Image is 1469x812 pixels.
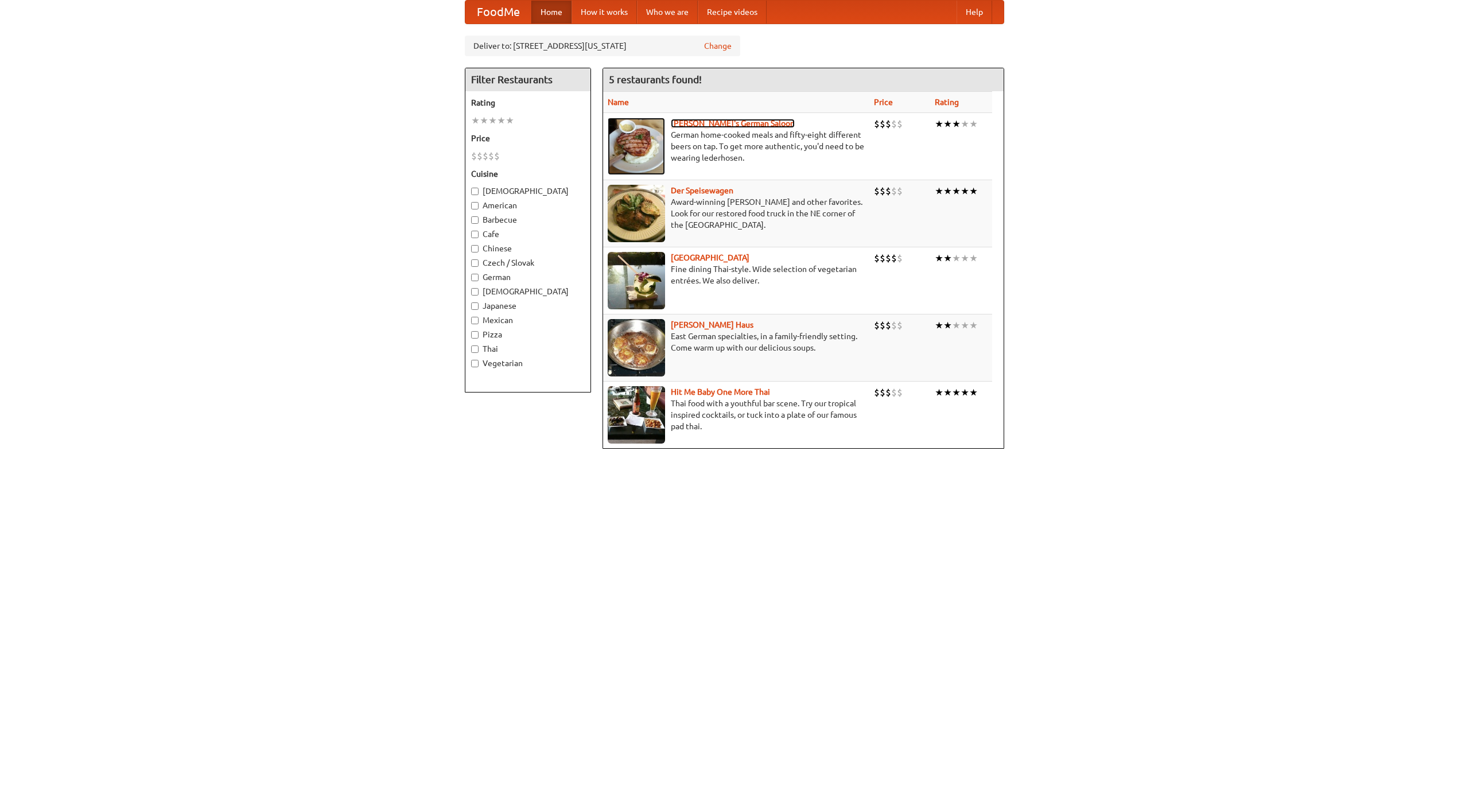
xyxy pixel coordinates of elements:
li: $ [880,185,885,197]
b: Der Speisewagen [671,186,733,195]
input: Barbecue [471,216,479,224]
a: FoodMe [465,1,531,24]
li: ★ [480,114,488,127]
li: ★ [969,319,978,332]
li: ★ [969,386,978,399]
label: Vegetarian [471,358,585,369]
li: $ [874,252,880,265]
p: East German specialties, in a family-friendly setting. Come warm up with our delicious soups. [608,331,865,353]
img: esthers.jpg [608,118,665,175]
li: ★ [952,319,961,332]
input: Mexican [471,317,479,324]
li: ★ [943,252,952,265]
label: Barbecue [471,214,585,226]
li: $ [874,185,880,197]
ng-pluralize: 5 restaurants found! [609,74,702,85]
p: Thai food with a youthful bar scene. Try our tropical inspired cocktails, or tuck into a plate of... [608,398,865,432]
li: $ [874,386,880,399]
input: American [471,202,479,209]
li: ★ [969,185,978,197]
li: ★ [506,114,514,127]
li: $ [483,150,488,162]
li: $ [885,185,891,197]
li: $ [880,252,885,265]
li: ★ [471,114,480,127]
li: ★ [943,185,952,197]
li: $ [477,150,483,162]
li: $ [891,118,897,130]
li: ★ [935,118,943,130]
li: ★ [935,252,943,265]
li: ★ [952,185,961,197]
h4: Filter Restaurants [465,68,590,91]
li: $ [891,386,897,399]
li: ★ [961,118,969,130]
li: $ [488,150,494,162]
img: speisewagen.jpg [608,185,665,242]
input: Japanese [471,302,479,310]
a: Price [874,98,893,107]
li: $ [880,319,885,332]
li: ★ [961,386,969,399]
a: Who we are [637,1,698,24]
input: [DEMOGRAPHIC_DATA] [471,188,479,195]
label: Czech / Slovak [471,257,585,269]
img: kohlhaus.jpg [608,319,665,376]
li: $ [885,252,891,265]
a: Change [704,40,732,52]
a: [GEOGRAPHIC_DATA] [671,253,749,262]
label: German [471,271,585,283]
label: Chinese [471,243,585,254]
li: $ [897,386,903,399]
li: ★ [943,319,952,332]
li: ★ [961,319,969,332]
li: $ [874,118,880,130]
img: satay.jpg [608,252,665,309]
a: Home [531,1,572,24]
input: Pizza [471,331,479,339]
a: Recipe videos [698,1,767,24]
h5: Rating [471,97,585,108]
div: Deliver to: [STREET_ADDRESS][US_STATE] [465,36,740,56]
input: Vegetarian [471,360,479,367]
li: ★ [935,185,943,197]
input: German [471,274,479,281]
h5: Cuisine [471,168,585,180]
li: $ [897,118,903,130]
li: $ [897,185,903,197]
b: [PERSON_NAME]'s German Saloon [671,119,795,128]
li: ★ [969,118,978,130]
li: $ [891,252,897,265]
li: ★ [943,118,952,130]
li: ★ [935,319,943,332]
input: Cafe [471,231,479,238]
li: ★ [961,252,969,265]
a: Rating [935,98,959,107]
li: $ [880,386,885,399]
li: ★ [497,114,506,127]
li: $ [897,319,903,332]
li: ★ [935,386,943,399]
li: ★ [943,386,952,399]
label: Thai [471,343,585,355]
li: ★ [961,185,969,197]
li: ★ [488,114,497,127]
a: Name [608,98,629,107]
li: $ [874,319,880,332]
a: [PERSON_NAME] Haus [671,320,753,329]
img: babythai.jpg [608,386,665,444]
p: German home-cooked meals and fifty-eight different beers on tap. To get more authentic, you'd nee... [608,129,865,164]
a: How it works [572,1,637,24]
p: Fine dining Thai-style. Wide selection of vegetarian entrées. We also deliver. [608,263,865,286]
li: $ [891,185,897,197]
input: Thai [471,345,479,353]
li: $ [880,118,885,130]
li: $ [885,319,891,332]
a: Hit Me Baby One More Thai [671,387,770,397]
li: $ [897,252,903,265]
input: [DEMOGRAPHIC_DATA] [471,288,479,296]
li: ★ [952,386,961,399]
